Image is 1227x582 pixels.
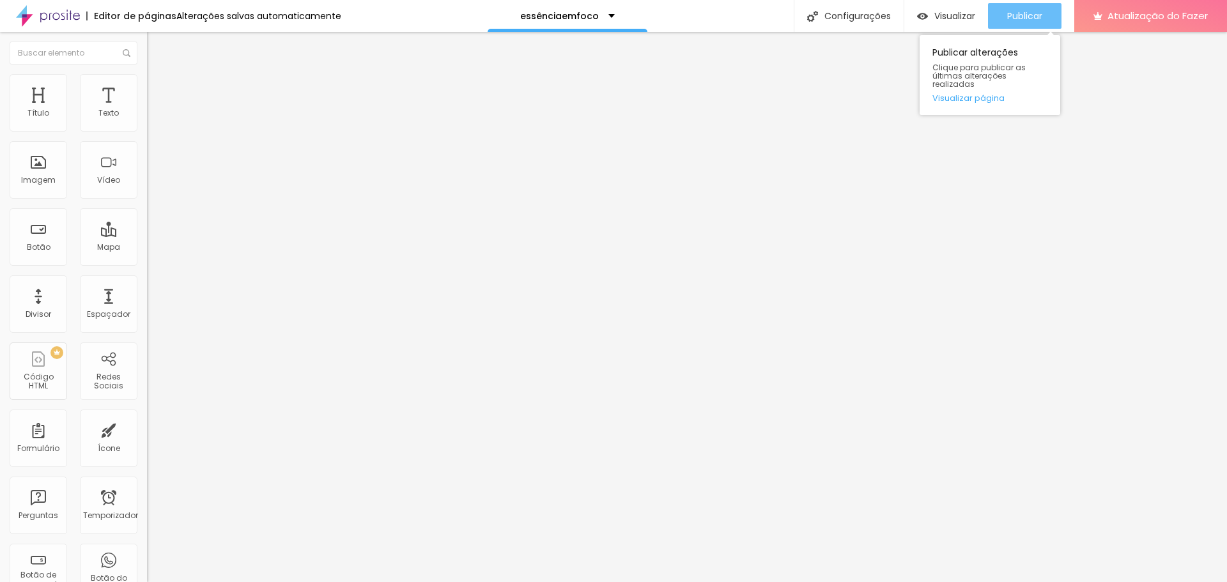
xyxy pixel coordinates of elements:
button: Publicar [988,3,1061,29]
font: Código HTML [24,371,54,391]
font: Temporizador [83,510,138,521]
font: Imagem [21,174,56,185]
font: Vídeo [97,174,120,185]
font: Clique para publicar as últimas alterações realizadas [932,62,1026,89]
input: Buscar elemento [10,42,137,65]
font: Texto [98,107,119,118]
font: Botão [27,241,50,252]
font: essênciaemfoco [520,10,599,22]
a: Visualizar página [932,94,1047,102]
font: Visualizar [934,10,975,22]
font: Divisor [26,309,51,319]
button: Visualizar [904,3,988,29]
font: Espaçador [87,309,130,319]
img: view-1.svg [917,11,928,22]
font: Formulário [17,443,59,454]
font: Alterações salvas automaticamente [176,10,341,22]
font: Publicar [1007,10,1042,22]
iframe: Editor [147,32,1227,582]
font: Configurações [824,10,891,22]
img: Ícone [807,11,818,22]
font: Redes Sociais [94,371,123,391]
font: Perguntas [19,510,58,521]
font: Mapa [97,241,120,252]
font: Título [27,107,49,118]
font: Publicar alterações [932,46,1018,59]
img: Ícone [123,49,130,57]
font: Ícone [98,443,120,454]
font: Visualizar página [932,92,1005,104]
font: Atualização do Fazer [1107,9,1208,22]
font: Editor de páginas [94,10,176,22]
